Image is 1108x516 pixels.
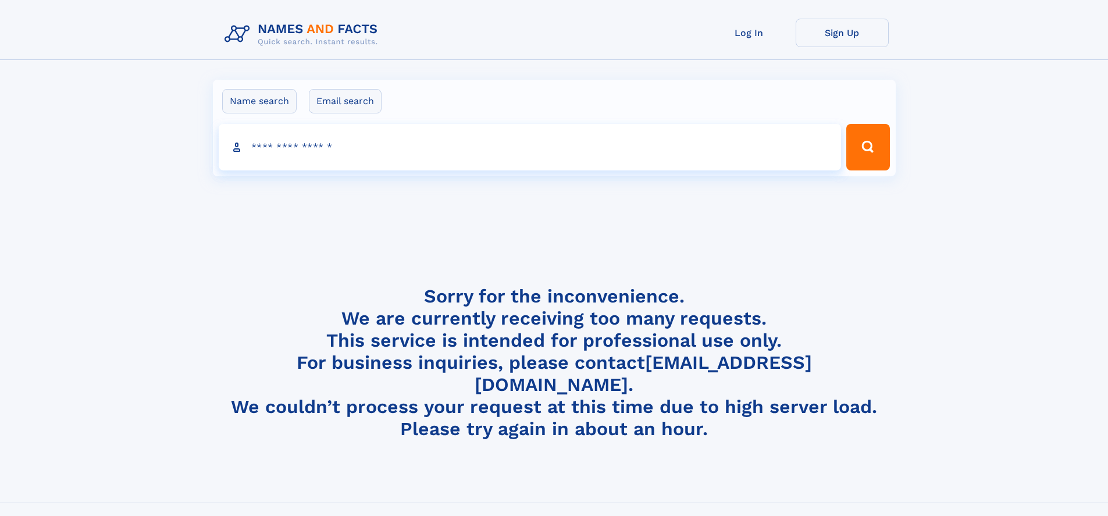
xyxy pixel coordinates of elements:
[475,351,812,396] a: [EMAIL_ADDRESS][DOMAIN_NAME]
[222,89,297,113] label: Name search
[846,124,889,170] button: Search Button
[220,19,387,50] img: Logo Names and Facts
[796,19,889,47] a: Sign Up
[219,124,842,170] input: search input
[220,285,889,440] h4: Sorry for the inconvenience. We are currently receiving too many requests. This service is intend...
[309,89,382,113] label: Email search
[703,19,796,47] a: Log In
